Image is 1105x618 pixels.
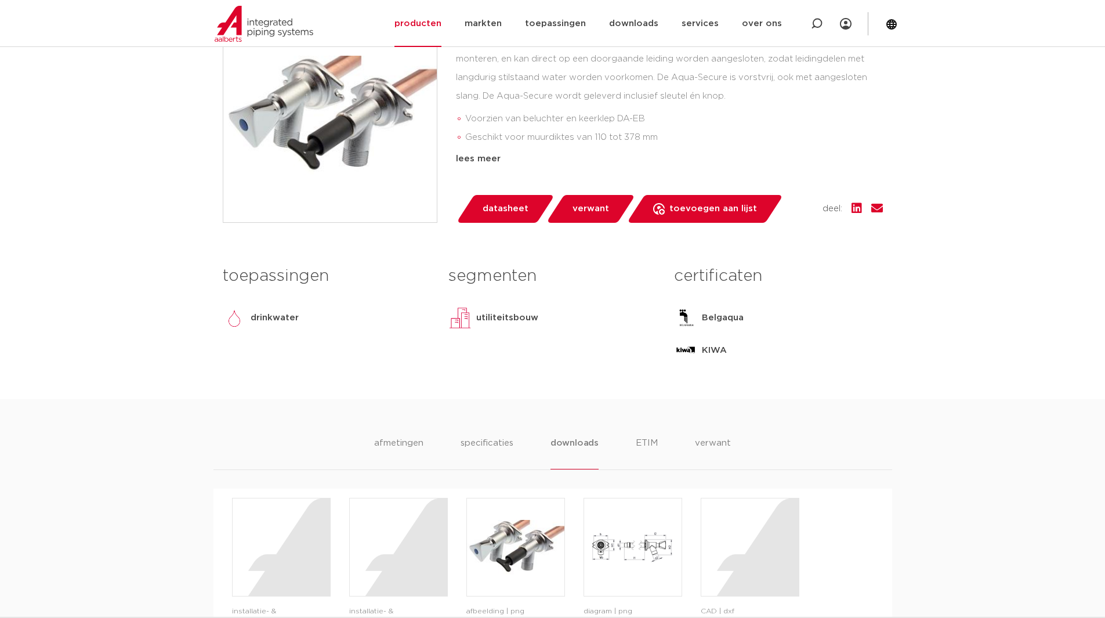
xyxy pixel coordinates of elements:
li: Voorzien van beluchter en keerklep DA-EB [465,110,883,128]
img: image for GK116 [467,498,564,596]
span: datasheet [483,200,528,218]
a: verwant [546,195,635,223]
li: verwant [695,436,731,469]
li: downloads [550,436,599,469]
li: specificaties [461,436,513,469]
p: Belgaqua [702,311,744,325]
a: image for GK116 [466,498,565,597]
span: toevoegen aan lijst [669,200,757,218]
div: De VSH Aqua-Secure vorstvrije gevelkraan heeft een strak en modern uiterlijk, is eenvoudig te mon... [456,31,883,147]
li: afmetingen [374,436,423,469]
img: Product Image for VSH Aqua-Secure vorstvrije gevelkraan MM R1/2"xG3/4" (DN15) Cr [223,9,437,222]
p: KIWA [702,344,727,357]
h3: segmenten [448,265,657,288]
p: utiliteitsbouw [476,311,538,325]
p: afbeelding | png [466,606,565,617]
span: deel: [823,202,842,216]
img: utiliteitsbouw [448,306,472,330]
p: drinkwater [251,311,299,325]
h3: certificaten [674,265,882,288]
p: diagram | png [584,606,682,617]
p: CAD | dxf [701,606,799,617]
img: image for Diagram [584,498,682,596]
span: verwant [573,200,609,218]
img: Belgaqua [674,306,697,330]
h3: toepassingen [223,265,431,288]
li: Geschikt voor muurdiktes van 110 tot 378 mm [465,128,883,147]
img: KIWA [674,339,697,362]
a: datasheet [456,195,555,223]
a: image for Diagram [584,498,682,597]
img: drinkwater [223,306,246,330]
div: lees meer [456,152,883,166]
li: ETIM [636,436,658,469]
